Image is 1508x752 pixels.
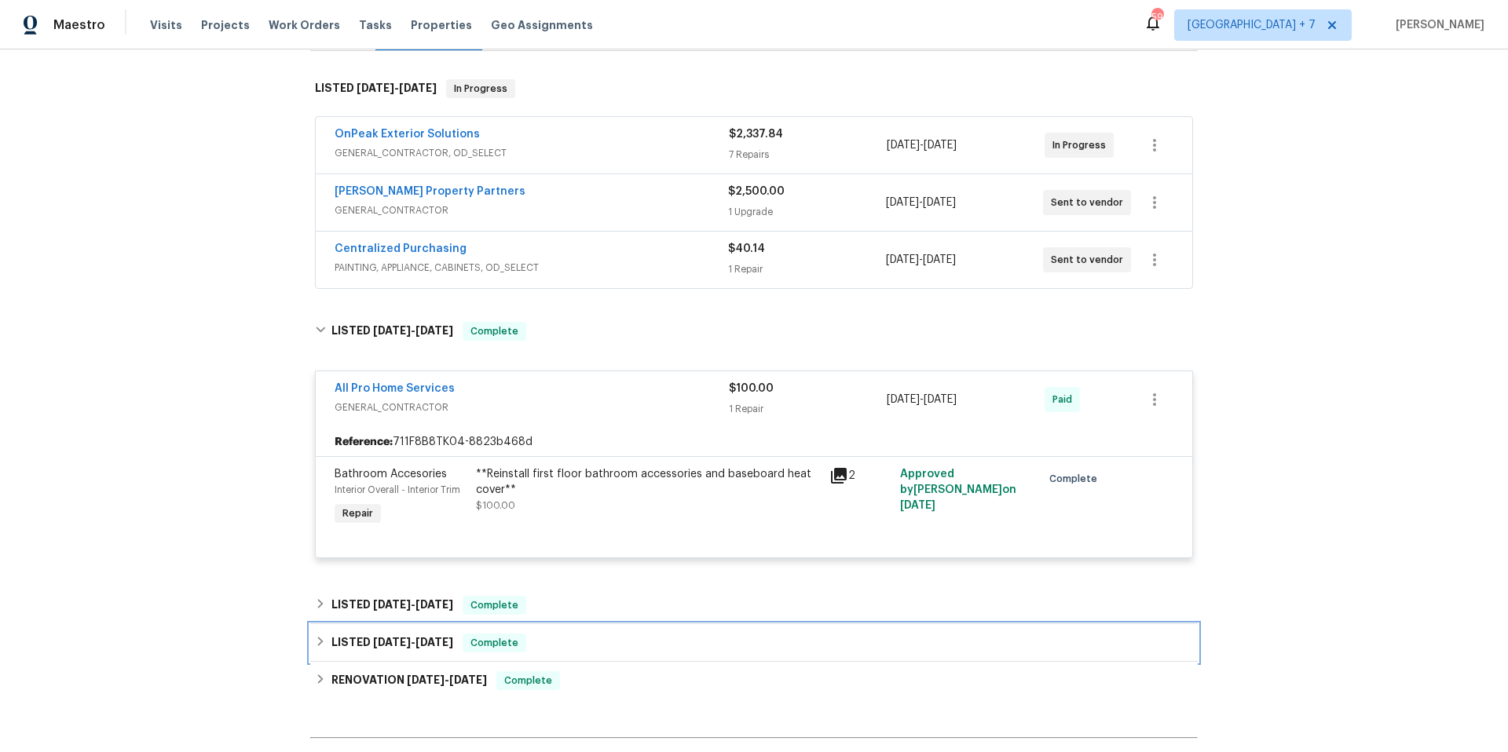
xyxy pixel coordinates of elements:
span: - [886,252,956,268]
h6: LISTED [331,322,453,341]
span: [DATE] [415,637,453,648]
span: GENERAL_CONTRACTOR, OD_SELECT [335,145,729,161]
span: Bathroom Accesories [335,469,447,480]
span: [DATE] [415,599,453,610]
span: Work Orders [269,17,340,33]
a: [PERSON_NAME] Property Partners [335,186,525,197]
div: **Reinstall first floor bathroom accessories and baseboard heat cover** [476,466,820,498]
span: [DATE] [886,254,919,265]
span: Visits [150,17,182,33]
span: [DATE] [886,197,919,208]
span: $100.00 [476,501,515,510]
span: [DATE] [924,394,957,405]
span: [DATE] [357,82,394,93]
span: Sent to vendor [1051,252,1129,268]
span: Properties [411,17,472,33]
h6: LISTED [331,633,453,652]
span: In Progress [1052,137,1112,153]
span: $2,337.84 [729,129,783,140]
span: - [373,599,453,610]
span: [DATE] [887,140,920,151]
span: $40.14 [728,243,765,254]
span: Complete [1049,471,1104,487]
span: [DATE] [407,674,445,685]
span: Tasks [359,20,392,31]
div: LISTED [DATE]-[DATE]Complete [310,624,1198,662]
span: [DATE] [415,325,453,336]
span: Complete [464,323,525,339]
span: [DATE] [449,674,487,685]
span: [GEOGRAPHIC_DATA] + 7 [1188,17,1316,33]
span: Maestro [53,17,105,33]
a: All Pro Home Services [335,383,455,394]
div: RENOVATION [DATE]-[DATE]Complete [310,662,1198,699]
span: - [373,325,453,336]
div: 7 Repairs [729,147,887,162]
div: 59 [1151,9,1162,25]
span: In Progress [448,81,514,97]
h6: RENOVATION [331,671,487,690]
span: Approved by [PERSON_NAME] on [900,469,1016,511]
span: Complete [498,673,558,688]
span: $100.00 [729,383,774,394]
h6: LISTED [315,79,437,98]
span: Geo Assignments [491,17,593,33]
h6: LISTED [331,596,453,615]
div: 2 [829,466,891,485]
span: Interior Overall - Interior Trim [335,485,460,495]
a: Centralized Purchasing [335,243,467,254]
div: 1 Repair [729,401,887,417]
span: [DATE] [923,254,956,265]
div: 711F8B8TK04-8823b468d [316,428,1192,456]
span: - [887,392,957,407]
span: Repair [336,506,379,521]
span: GENERAL_CONTRACTOR [335,203,728,218]
span: [DATE] [373,599,411,610]
a: OnPeak Exterior Solutions [335,129,480,140]
span: [DATE] [373,325,411,336]
span: Complete [464,635,525,651]
div: 1 Repair [728,261,885,277]
span: [DATE] [373,637,411,648]
span: [DATE] [900,500,935,511]
span: - [357,82,437,93]
span: Projects [201,17,250,33]
span: Sent to vendor [1051,195,1129,210]
span: - [886,195,956,210]
span: GENERAL_CONTRACTOR [335,400,729,415]
div: LISTED [DATE]-[DATE]Complete [310,306,1198,356]
span: - [373,637,453,648]
span: [DATE] [924,140,957,151]
span: - [407,674,487,685]
span: [DATE] [887,394,920,405]
span: PAINTING, APPLIANCE, CABINETS, OD_SELECT [335,260,728,276]
span: - [887,137,957,153]
span: [DATE] [399,82,437,93]
span: Paid [1052,392,1078,407]
span: Complete [464,597,525,613]
div: LISTED [DATE]-[DATE]Complete [310,586,1198,624]
span: [DATE] [923,197,956,208]
div: 1 Upgrade [728,204,885,220]
span: [PERSON_NAME] [1389,17,1484,33]
div: LISTED [DATE]-[DATE]In Progress [310,64,1198,114]
b: Reference: [335,434,393,450]
span: $2,500.00 [728,186,785,197]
